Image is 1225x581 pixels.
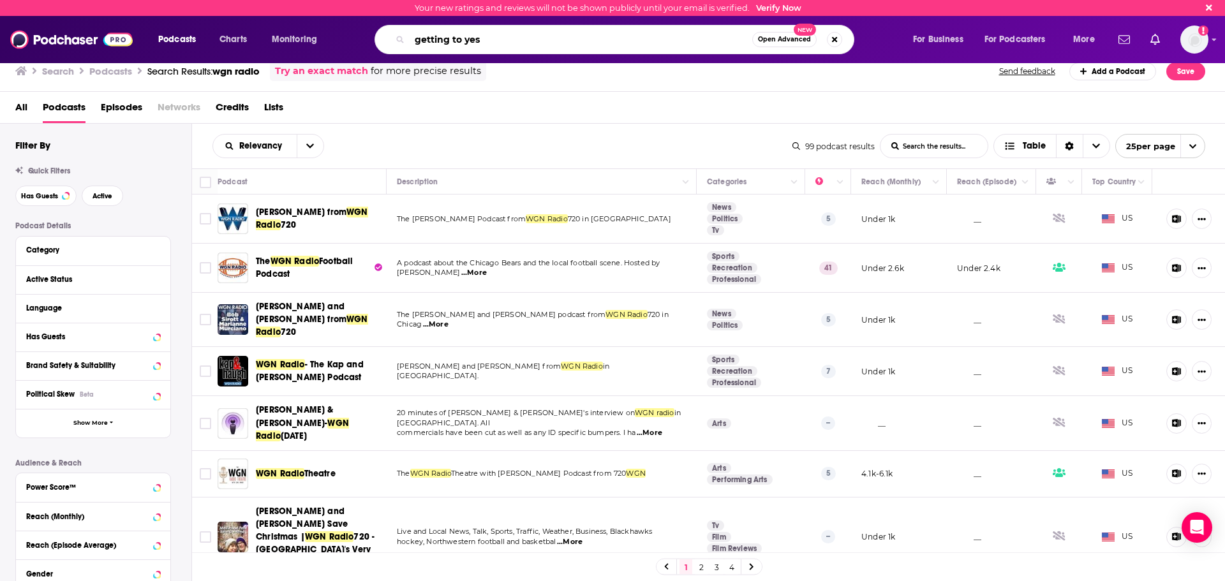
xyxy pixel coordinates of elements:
span: New [794,24,817,36]
span: [PERSON_NAME] and [PERSON_NAME] from [256,301,346,325]
button: Show More Button [1192,209,1212,229]
div: Brand Safety & Suitability [26,361,149,370]
input: Search podcasts, credits, & more... [410,29,752,50]
button: Column Actions [1018,175,1033,190]
span: Episodes [101,97,142,123]
div: Language [26,304,152,313]
button: Column Actions [928,175,944,190]
span: [PERSON_NAME] and [PERSON_NAME] Save Christmas | [256,506,348,542]
img: Podchaser - Follow, Share and Rate Podcasts [10,27,133,52]
span: Lists [264,97,283,123]
a: Sports [707,251,739,261]
button: Show More [16,409,170,438]
span: US [1102,417,1133,430]
span: US [1102,313,1133,326]
div: Description [397,174,438,189]
p: __ [861,418,886,429]
p: Under 1k [861,531,895,542]
span: Podcasts [43,97,85,123]
a: Film [707,532,731,542]
span: Chicag [397,320,422,328]
button: Political SkewBeta [26,386,160,402]
a: News [707,309,736,319]
a: Charts [211,29,255,50]
button: Show profile menu [1180,26,1208,54]
button: Category [26,242,160,258]
span: WGN Radio [256,468,304,479]
span: wgn radio [212,65,260,77]
a: Search Results:wgn radio [147,65,260,77]
span: ...More [461,268,487,278]
span: WGN [626,469,646,478]
svg: Email not verified [1198,26,1208,36]
span: [PERSON_NAME] from [256,207,346,217]
img: The WGN Radio Football Podcast [218,253,248,283]
span: The [397,469,410,478]
span: WGN radio [635,408,674,417]
span: The [256,256,271,267]
span: More [1073,31,1095,48]
span: ...More [423,320,449,330]
span: Toggle select row [200,314,211,325]
div: Search podcasts, credits, & more... [387,25,866,54]
button: Choose View [993,134,1110,158]
h2: Choose List sort [212,134,324,158]
button: Reach (Monthly) [26,508,160,524]
span: Monitoring [272,31,317,48]
span: Show More [73,420,108,427]
a: Performing Arts [707,474,773,485]
span: The [PERSON_NAME] Podcast from [397,214,526,223]
span: 720 - [GEOGRAPHIC_DATA]'s Very Own [256,531,375,568]
button: open menu [263,29,334,50]
button: Power Score™ [26,478,160,494]
p: __ [957,418,981,429]
span: WGN Radio [256,359,305,370]
span: [PERSON_NAME] & [PERSON_NAME]- [256,404,334,428]
p: __ [957,366,981,377]
div: 99 podcast results [792,142,875,151]
button: open menu [1064,29,1111,50]
span: Podcasts [158,31,196,48]
a: TheWGN RadioFootball Podcast [256,255,382,281]
div: Reach (Episode) [957,174,1016,189]
span: Toggle select row [200,468,211,480]
p: Podcast Details [15,221,171,230]
a: 1 [679,559,692,575]
a: 2 [695,559,708,575]
img: WGN Radio - The Kap and Haugh Podcast [218,356,248,386]
a: [PERSON_NAME] & [PERSON_NAME]-WGN Radio[DATE] [256,404,382,442]
img: Mollie and Pete Save Christmas | WGN Radio 720 - Chicago's Very Own [218,522,248,552]
span: US [1102,531,1133,543]
a: Professional [707,274,761,284]
h2: Filter By [15,139,50,151]
span: US [1102,365,1133,378]
a: Recreation [707,263,757,273]
span: [PERSON_NAME] and [PERSON_NAME] from [397,362,561,371]
a: Politics [707,320,743,330]
img: Bill Moller from WGN Radio 720 [218,203,248,234]
span: in [GEOGRAPHIC_DATA]. [397,362,609,381]
a: Tim Sullivan & Adam Rifkin- WGN Radio 9/10/11 [218,408,248,439]
div: Podcast [218,174,248,189]
img: WGN Radio Theatre [218,459,248,489]
button: Column Actions [678,175,694,190]
button: Show More Button [1192,309,1212,330]
span: Relevancy [239,142,286,151]
span: [DATE] [281,430,307,441]
button: Has Guests [15,186,77,206]
img: Bob Sirott and Marianne Murciano from WGN Radio 720 [218,304,248,335]
span: Political Skew [26,390,75,399]
div: Category [26,246,152,254]
a: WGN RadioTheatre [256,467,336,480]
p: 5 [821,212,836,225]
a: Politics [707,214,743,224]
button: Column Actions [1064,175,1079,190]
span: US [1102,261,1133,274]
p: __ [957,468,981,479]
button: open menu [1115,134,1205,158]
div: Active Status [26,275,152,284]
